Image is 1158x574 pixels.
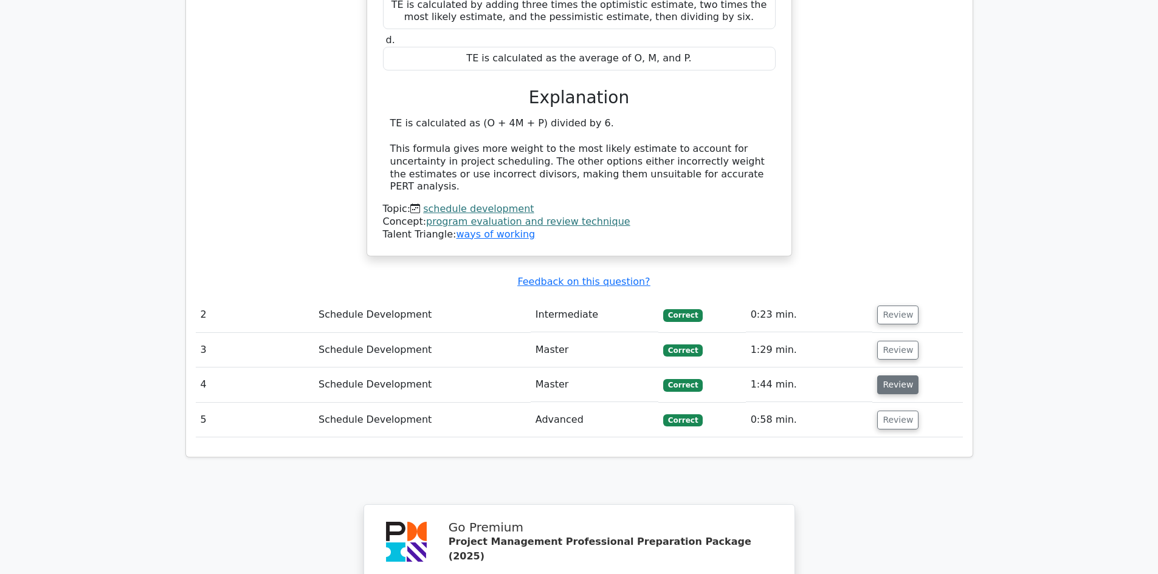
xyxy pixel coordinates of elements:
[196,403,314,437] td: 5
[383,47,776,70] div: TE is calculated as the average of O, M, and P.
[383,203,776,216] div: Topic:
[390,87,768,108] h3: Explanation
[517,276,650,287] a: Feedback on this question?
[386,34,395,46] span: d.
[877,411,918,429] button: Review
[746,403,873,437] td: 0:58 min.
[877,375,918,394] button: Review
[663,309,703,321] span: Correct
[531,367,658,402] td: Master
[314,333,531,367] td: Schedule Development
[531,298,658,332] td: Intermediate
[196,333,314,367] td: 3
[390,117,768,193] div: TE is calculated as (O + 4M + P) divided by 6. This formula gives more weight to the most likely ...
[877,306,918,324] button: Review
[314,298,531,332] td: Schedule Development
[746,298,873,332] td: 0:23 min.
[314,367,531,402] td: Schedule Development
[196,367,314,402] td: 4
[423,203,534,214] a: schedule development
[746,367,873,402] td: 1:44 min.
[746,333,873,367] td: 1:29 min.
[531,333,658,367] td: Master
[196,298,314,332] td: 2
[383,203,776,241] div: Talent Triangle:
[456,228,535,240] a: ways of working
[663,379,703,391] span: Correct
[314,403,531,437] td: Schedule Development
[531,403,658,437] td: Advanced
[877,341,918,360] button: Review
[426,216,630,227] a: program evaluation and review technique
[663,344,703,357] span: Correct
[663,414,703,426] span: Correct
[383,216,776,228] div: Concept:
